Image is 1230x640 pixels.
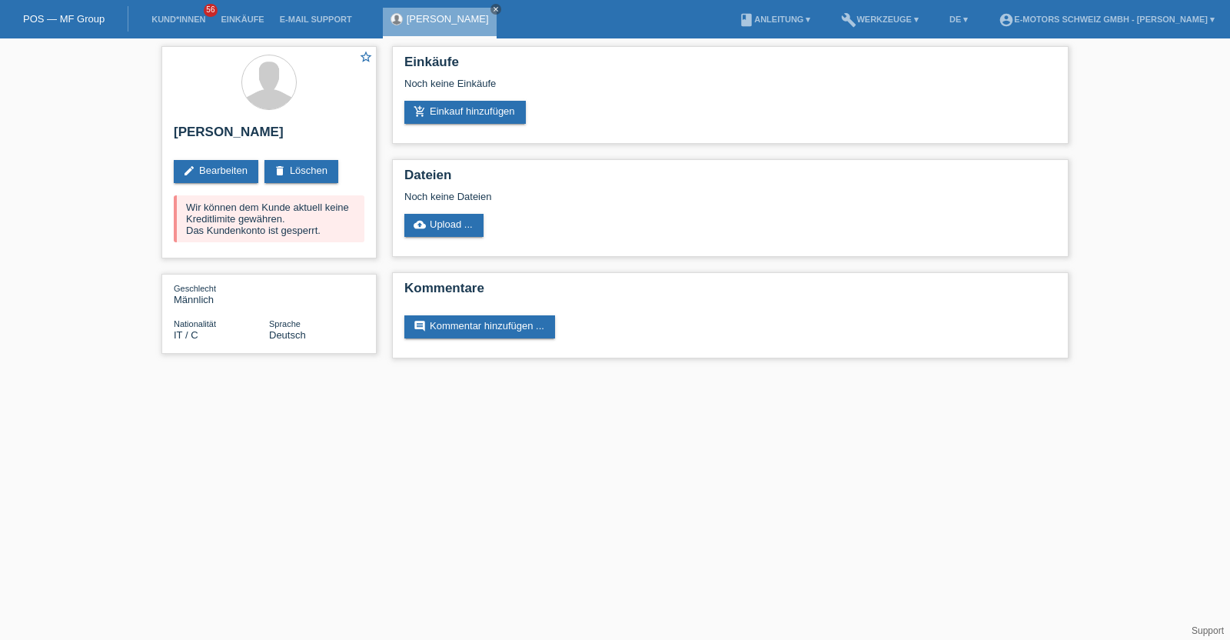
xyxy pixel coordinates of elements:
[144,15,213,24] a: Kund*innen
[174,195,364,242] div: Wir können dem Kunde aktuell keine Kreditlimite gewähren. Das Kundenkonto ist gesperrt.
[404,55,1056,78] h2: Einkäufe
[492,5,500,13] i: close
[731,15,818,24] a: bookAnleitung ▾
[1192,625,1224,636] a: Support
[174,282,269,305] div: Männlich
[174,319,216,328] span: Nationalität
[174,160,258,183] a: editBearbeiten
[404,168,1056,191] h2: Dateien
[991,15,1222,24] a: account_circleE-Motors Schweiz GmbH - [PERSON_NAME] ▾
[999,12,1014,28] i: account_circle
[942,15,976,24] a: DE ▾
[269,319,301,328] span: Sprache
[23,13,105,25] a: POS — MF Group
[359,50,373,66] a: star_border
[174,125,364,148] h2: [PERSON_NAME]
[404,101,526,124] a: add_shopping_cartEinkauf hinzufügen
[414,320,426,332] i: comment
[490,4,501,15] a: close
[414,105,426,118] i: add_shopping_cart
[174,284,216,293] span: Geschlecht
[213,15,271,24] a: Einkäufe
[359,50,373,64] i: star_border
[272,15,360,24] a: E-Mail Support
[404,191,874,202] div: Noch keine Dateien
[841,12,856,28] i: build
[404,214,484,237] a: cloud_uploadUpload ...
[404,281,1056,304] h2: Kommentare
[274,165,286,177] i: delete
[833,15,926,24] a: buildWerkzeuge ▾
[204,4,218,17] span: 56
[174,329,198,341] span: Italien / C / 01.08.2011
[404,78,1056,101] div: Noch keine Einkäufe
[183,165,195,177] i: edit
[404,315,555,338] a: commentKommentar hinzufügen ...
[264,160,338,183] a: deleteLöschen
[269,329,306,341] span: Deutsch
[739,12,754,28] i: book
[414,218,426,231] i: cloud_upload
[407,13,489,25] a: [PERSON_NAME]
